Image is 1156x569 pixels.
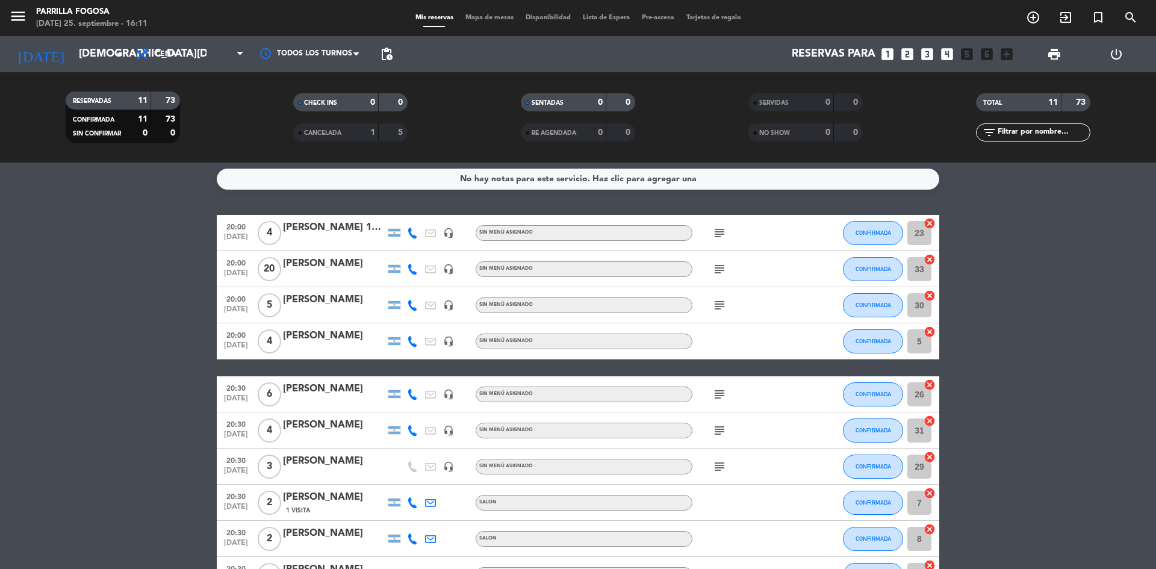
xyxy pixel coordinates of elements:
span: Lista de Espera [577,14,636,21]
span: 6 [258,382,281,406]
span: CONFIRMADA [856,302,891,308]
i: arrow_drop_down [112,47,126,61]
div: [PERSON_NAME] [283,526,385,541]
strong: 11 [138,115,148,123]
strong: 0 [598,128,603,137]
span: 20:30 [221,381,251,394]
button: CONFIRMADA [843,293,903,317]
span: Cena [155,50,176,58]
span: [DATE] [221,341,251,355]
span: SALON [479,536,497,541]
button: CONFIRMADA [843,455,903,479]
div: [PERSON_NAME] [283,490,385,505]
strong: 1 [370,128,375,137]
i: cancel [924,451,936,463]
span: Mapa de mesas [459,14,520,21]
strong: 0 [626,98,633,107]
strong: 0 [825,128,830,137]
span: 20:30 [221,525,251,539]
span: Reservas para [792,48,875,60]
button: CONFIRMADA [843,527,903,551]
button: CONFIRMADA [843,491,903,515]
span: pending_actions [379,47,394,61]
span: Mis reservas [409,14,459,21]
strong: 0 [853,128,860,137]
span: SALON [479,500,497,505]
span: Sin menú asignado [479,230,533,235]
div: [PERSON_NAME] [283,256,385,272]
i: turned_in_not [1091,10,1105,25]
span: Tarjetas de regalo [680,14,747,21]
button: CONFIRMADA [843,329,903,353]
span: 20:00 [221,255,251,269]
i: cancel [924,379,936,391]
span: [DATE] [221,394,251,408]
span: 4 [258,329,281,353]
span: 3 [258,455,281,479]
span: [DATE] [221,431,251,444]
button: menu [9,7,27,30]
strong: 0 [170,129,178,137]
div: [PERSON_NAME] [283,292,385,308]
span: CONFIRMADA [856,463,891,470]
span: [DATE] [221,539,251,553]
span: 20:00 [221,291,251,305]
strong: 0 [143,129,148,137]
i: cancel [924,415,936,427]
i: menu [9,7,27,25]
span: Disponibilidad [520,14,577,21]
span: [DATE] [221,269,251,283]
span: CONFIRMADA [856,229,891,236]
i: search [1123,10,1138,25]
div: [PERSON_NAME] [283,381,385,397]
strong: 11 [1048,98,1058,107]
i: cancel [924,290,936,302]
i: cancel [924,523,936,535]
i: looks_4 [939,46,955,62]
i: [DATE] [9,41,73,67]
span: SERVIDAS [759,100,789,106]
span: 4 [258,418,281,443]
strong: 73 [166,96,178,105]
span: Sin menú asignado [479,428,533,432]
div: [PERSON_NAME] [283,328,385,344]
i: subject [712,226,727,240]
i: headset_mic [443,389,454,400]
i: headset_mic [443,264,454,275]
div: No hay notas para este servicio. Haz clic para agregar una [460,172,697,186]
span: Sin menú asignado [479,266,533,271]
i: filter_list [982,125,996,140]
i: subject [712,387,727,402]
i: headset_mic [443,336,454,347]
span: print [1047,47,1061,61]
span: 20:00 [221,328,251,341]
i: cancel [924,326,936,338]
strong: 0 [398,98,405,107]
i: headset_mic [443,228,454,238]
span: NO SHOW [759,130,790,136]
span: [DATE] [221,503,251,517]
i: subject [712,298,727,312]
strong: 11 [138,96,148,105]
span: 20:30 [221,489,251,503]
div: LOG OUT [1085,36,1147,72]
span: CONFIRMADA [856,535,891,542]
i: subject [712,262,727,276]
i: looks_two [900,46,915,62]
span: RE AGENDADA [532,130,576,136]
i: headset_mic [443,300,454,311]
span: CONFIRMADA [856,266,891,272]
i: exit_to_app [1058,10,1073,25]
span: CONFIRMADA [856,499,891,506]
i: headset_mic [443,425,454,436]
strong: 0 [853,98,860,107]
span: 2 [258,527,281,551]
span: CONFIRMADA [856,391,891,397]
span: Sin menú asignado [479,464,533,468]
span: 1 Visita [286,506,310,515]
span: Pre-acceso [636,14,680,21]
span: CONFIRMADA [856,338,891,344]
button: CONFIRMADA [843,221,903,245]
span: CHECK INS [304,100,337,106]
strong: 0 [598,98,603,107]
